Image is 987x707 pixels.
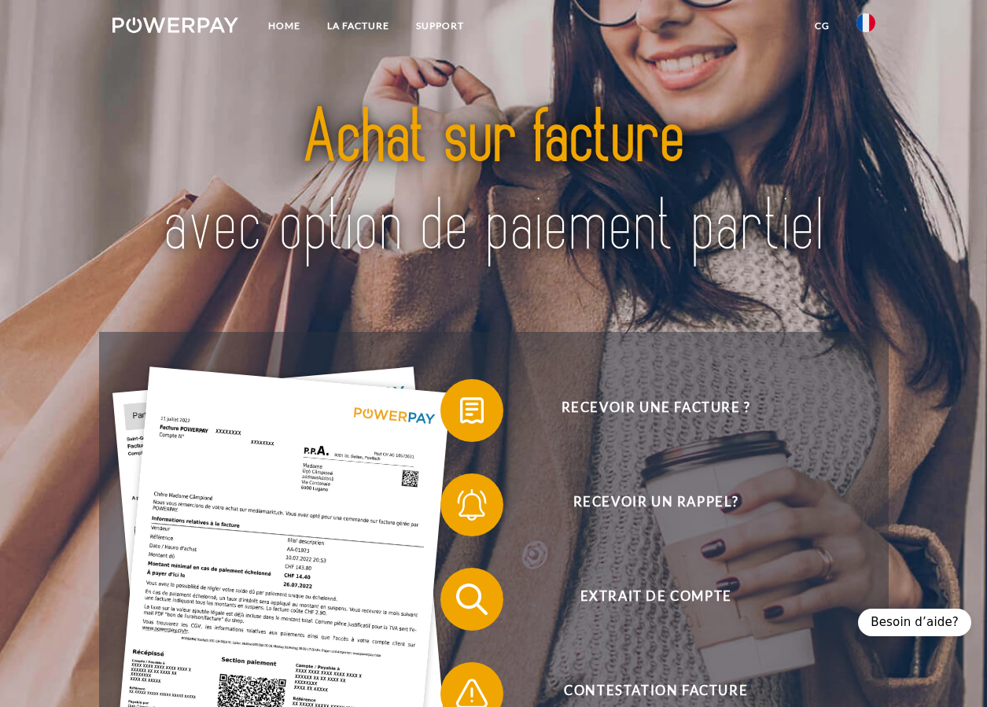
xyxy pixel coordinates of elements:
button: Recevoir un rappel? [440,473,849,536]
a: Home [255,12,314,40]
img: fr [856,13,875,32]
button: Recevoir une facture ? [440,379,849,442]
img: qb_search.svg [452,580,492,619]
img: qb_bill.svg [452,391,492,430]
img: title-powerpay_fr.svg [149,71,838,295]
a: Support [403,12,477,40]
button: Extrait de compte [440,568,849,631]
a: CG [801,12,843,40]
img: logo-powerpay-white.svg [112,17,239,33]
span: Recevoir une facture ? [463,379,849,442]
span: Extrait de compte [463,568,849,631]
a: LA FACTURE [314,12,403,40]
div: Besoin d’aide? [858,609,971,636]
img: qb_bell.svg [452,485,492,525]
span: Recevoir un rappel? [463,473,849,536]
